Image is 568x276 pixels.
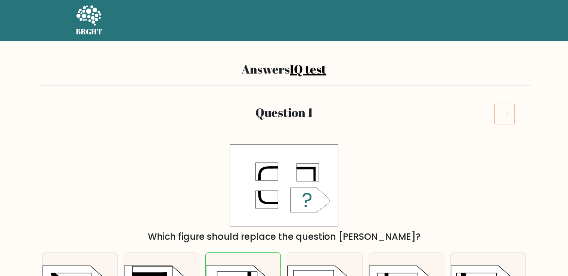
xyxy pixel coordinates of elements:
[83,105,485,120] h2: Question 1
[290,61,326,77] a: IQ test
[42,62,526,76] h2: Answers
[76,3,103,38] a: BRGHT
[47,230,522,244] div: Which figure should replace the question [PERSON_NAME]?
[76,27,103,36] h5: BRGHT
